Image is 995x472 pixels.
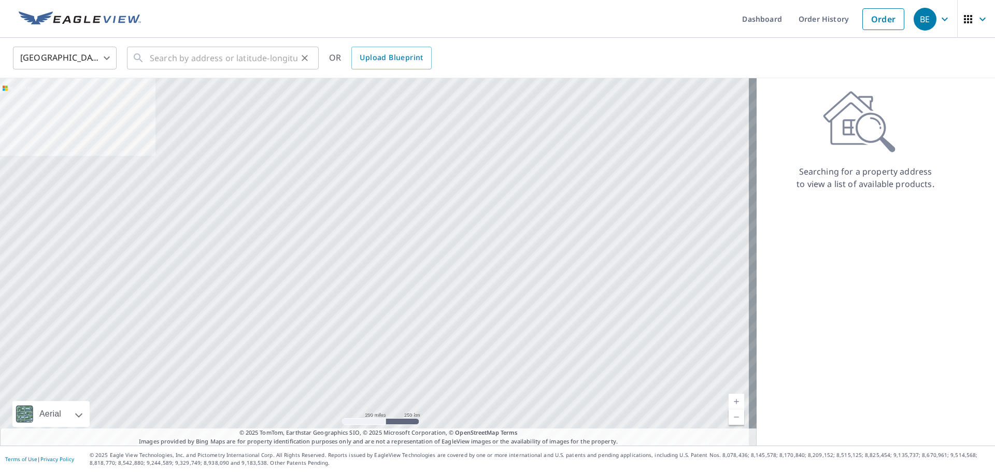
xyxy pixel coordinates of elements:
[862,8,904,30] a: Order
[5,455,37,463] a: Terms of Use
[360,51,423,64] span: Upload Blueprint
[13,44,117,73] div: [GEOGRAPHIC_DATA]
[729,394,744,409] a: Current Level 5, Zoom In
[501,428,518,436] a: Terms
[796,165,935,190] p: Searching for a property address to view a list of available products.
[351,47,431,69] a: Upload Blueprint
[150,44,297,73] input: Search by address or latitude-longitude
[5,456,74,462] p: |
[40,455,74,463] a: Privacy Policy
[19,11,141,27] img: EV Logo
[36,401,64,427] div: Aerial
[729,409,744,425] a: Current Level 5, Zoom Out
[297,51,312,65] button: Clear
[329,47,432,69] div: OR
[90,451,990,467] p: © 2025 Eagle View Technologies, Inc. and Pictometry International Corp. All Rights Reserved. Repo...
[455,428,499,436] a: OpenStreetMap
[12,401,90,427] div: Aerial
[914,8,936,31] div: BE
[239,428,518,437] span: © 2025 TomTom, Earthstar Geographics SIO, © 2025 Microsoft Corporation, ©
